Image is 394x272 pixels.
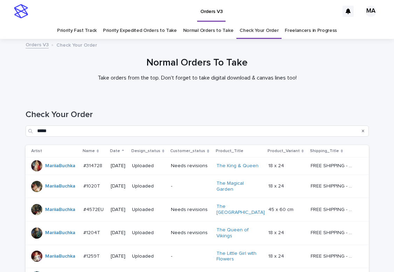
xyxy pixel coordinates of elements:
p: - [171,253,210,259]
p: Uploaded [132,207,166,213]
p: Product_Title [216,147,243,155]
p: FREE SHIPPING - preview in 1-2 business days, after your approval delivery will take 5-10 busines... [311,205,356,213]
p: Design_status [131,147,160,155]
a: Check Your Order [240,22,278,39]
p: FREE SHIPPING - preview in 1-2 business days, after your approval delivery will take 5-10 b.d. [311,182,356,189]
a: MariiaBuchka [45,163,75,169]
a: The Magical Garden [216,181,260,192]
p: [DATE] [111,207,126,213]
a: MariiaBuchka [45,253,75,259]
p: Needs revisions [171,163,210,169]
img: stacker-logo-s-only.png [14,4,28,18]
a: The Queen of Vikings [216,227,260,239]
p: 18 x 24 [268,252,285,259]
p: [DATE] [111,163,126,169]
p: FREE SHIPPING - preview in 1-2 business days, after your approval delivery will take 5-10 b.d. [311,252,356,259]
a: MariiaBuchka [45,230,75,236]
p: Date [110,147,120,155]
p: [DATE] [111,230,126,236]
p: Needs revisions [171,207,210,213]
p: Name [83,147,95,155]
tr: MariiaBuchka #4572EU#4572EU [DATE]UploadedNeeds revisionsThe [GEOGRAPHIC_DATA] 45 x 60 cm45 x 60 ... [26,198,369,222]
tr: MariiaBuchka #1259T#1259T [DATE]Uploaded-The Little Girl with Flowers 18 x 2418 x 24 FREE SHIPPIN... [26,245,369,268]
p: FREE SHIPPING - preview in 1-2 business days, after your approval delivery will take 5-10 b.d. [311,229,356,236]
tr: MariiaBuchka #314728#314728 [DATE]UploadedNeeds revisionsThe King & Queen 18 x 2418 x 24 FREE SHI... [26,157,369,175]
p: #1204T [83,229,102,236]
a: The [GEOGRAPHIC_DATA] [216,204,265,216]
p: Shipping_Title [310,147,339,155]
a: MariiaBuchka [45,183,75,189]
h1: Normal Orders To Take [26,57,369,69]
p: #4572EU [83,205,105,213]
tr: MariiaBuchka #1204T#1204T [DATE]UploadedNeeds revisionsThe Queen of Vikings 18 x 2418 x 24 FREE S... [26,221,369,245]
p: Product_Variant [268,147,300,155]
p: #1020T [83,182,102,189]
p: 18 x 24 [268,182,285,189]
p: 18 x 24 [268,229,285,236]
p: - [171,183,210,189]
a: Normal Orders to Take [183,22,234,39]
a: Priority Expedited Orders to Take [103,22,177,39]
tr: MariiaBuchka #1020T#1020T [DATE]Uploaded-The Magical Garden 18 x 2418 x 24 FREE SHIPPING - previe... [26,175,369,198]
h1: Check Your Order [26,110,369,120]
a: The King & Queen [216,163,258,169]
p: Customer_status [170,147,205,155]
p: #314728 [83,162,104,169]
p: Check Your Order [56,41,97,48]
p: Needs revisions [171,230,210,236]
p: #1259T [83,252,101,259]
p: [DATE] [111,183,126,189]
p: Take orders from the top. Don't forget to take digital download & canvas lines too! [57,75,337,81]
input: Search [26,125,369,137]
a: The Little Girl with Flowers [216,251,260,263]
p: Artist [31,147,42,155]
p: 45 x 60 cm [268,205,295,213]
p: Uploaded [132,230,166,236]
a: Priority Fast Track [57,22,97,39]
p: Uploaded [132,253,166,259]
a: Orders V3 [26,40,49,48]
a: Freelancers in Progress [285,22,337,39]
p: 18 x 24 [268,162,285,169]
p: [DATE] [111,253,126,259]
p: Uploaded [132,163,166,169]
div: MA [365,6,376,17]
a: MariiaBuchka [45,207,75,213]
p: FREE SHIPPING - preview in 1-2 business days, after your approval delivery will take 5-10 b.d. [311,162,356,169]
p: Uploaded [132,183,166,189]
